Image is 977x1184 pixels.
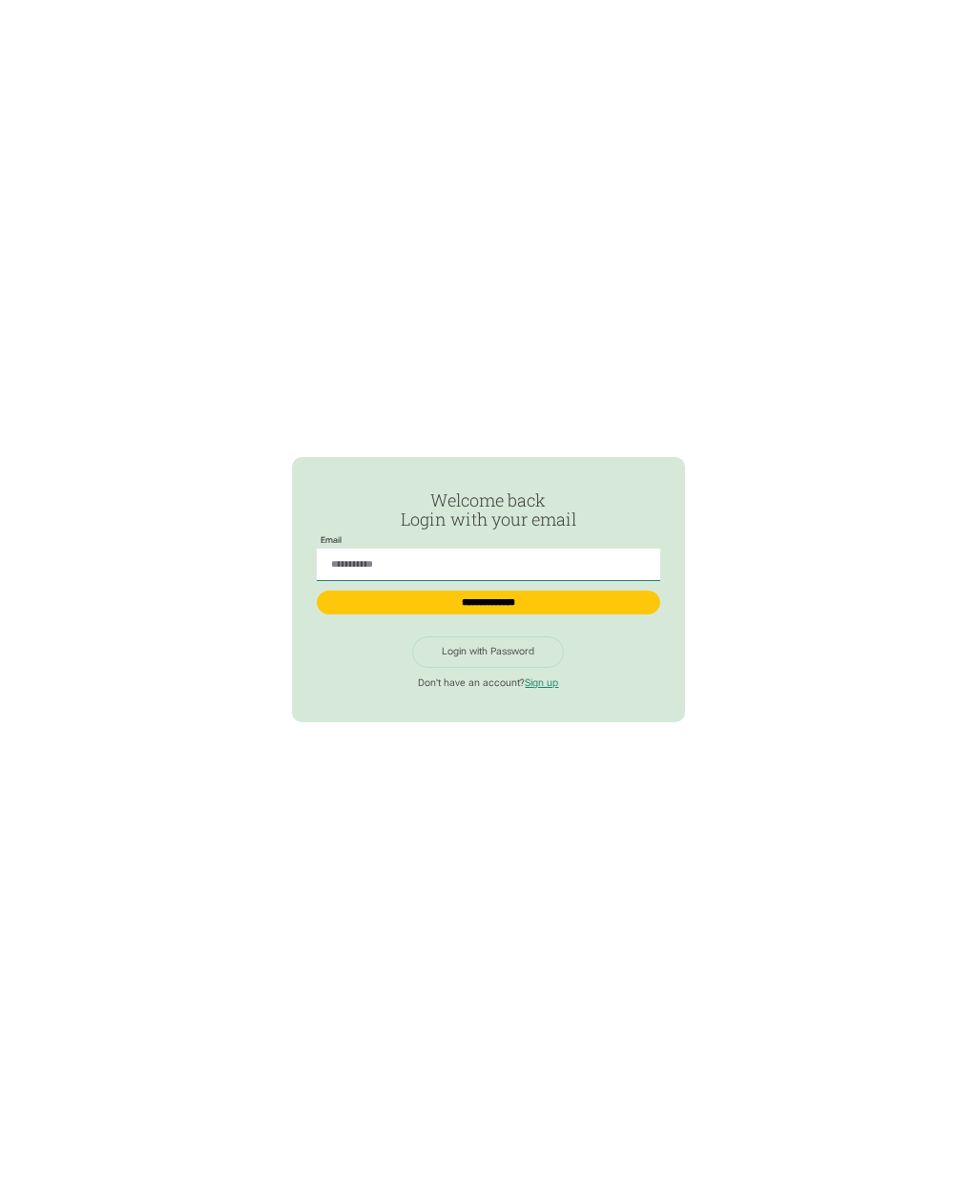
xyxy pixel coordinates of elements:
[317,491,660,627] form: Passwordless Login
[317,536,345,546] label: Email
[317,677,660,690] p: Don't have an account?
[317,491,660,530] h2: Welcome back Login with your email
[442,646,534,658] div: Login with Password
[525,676,558,689] a: Sign up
